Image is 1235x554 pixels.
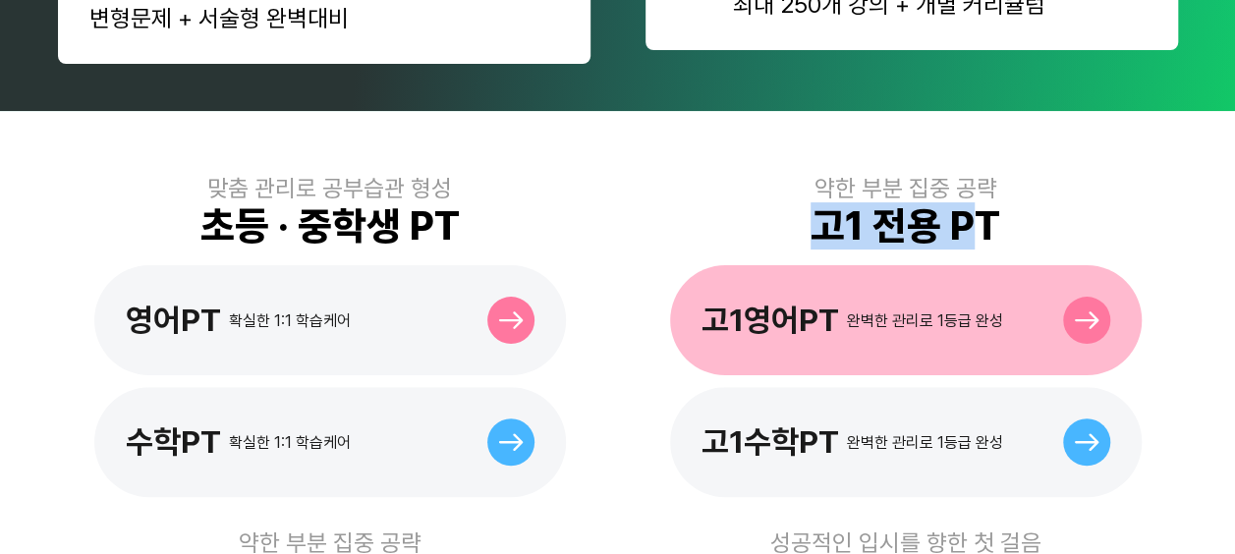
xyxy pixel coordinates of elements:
div: 변형문제 + 서술형 완벽대비 [89,4,559,32]
div: 고1영어PT [702,302,839,339]
div: 완벽한 관리로 1등급 완성 [847,433,1003,452]
div: 약한 부분 집중 공략 [814,174,997,202]
div: 완벽한 관리로 1등급 완성 [847,311,1003,330]
div: 확실한 1:1 학습케어 [229,311,351,330]
div: 확실한 1:1 학습케어 [229,433,351,452]
div: 초등 · 중학생 PT [200,202,460,249]
div: 맞춤 관리로 공부습관 형성 [207,174,452,202]
div: 영어PT [126,302,221,339]
div: 수학PT [126,423,221,461]
div: 고1수학PT [702,423,839,461]
div: 고1 전용 PT [811,202,1000,249]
